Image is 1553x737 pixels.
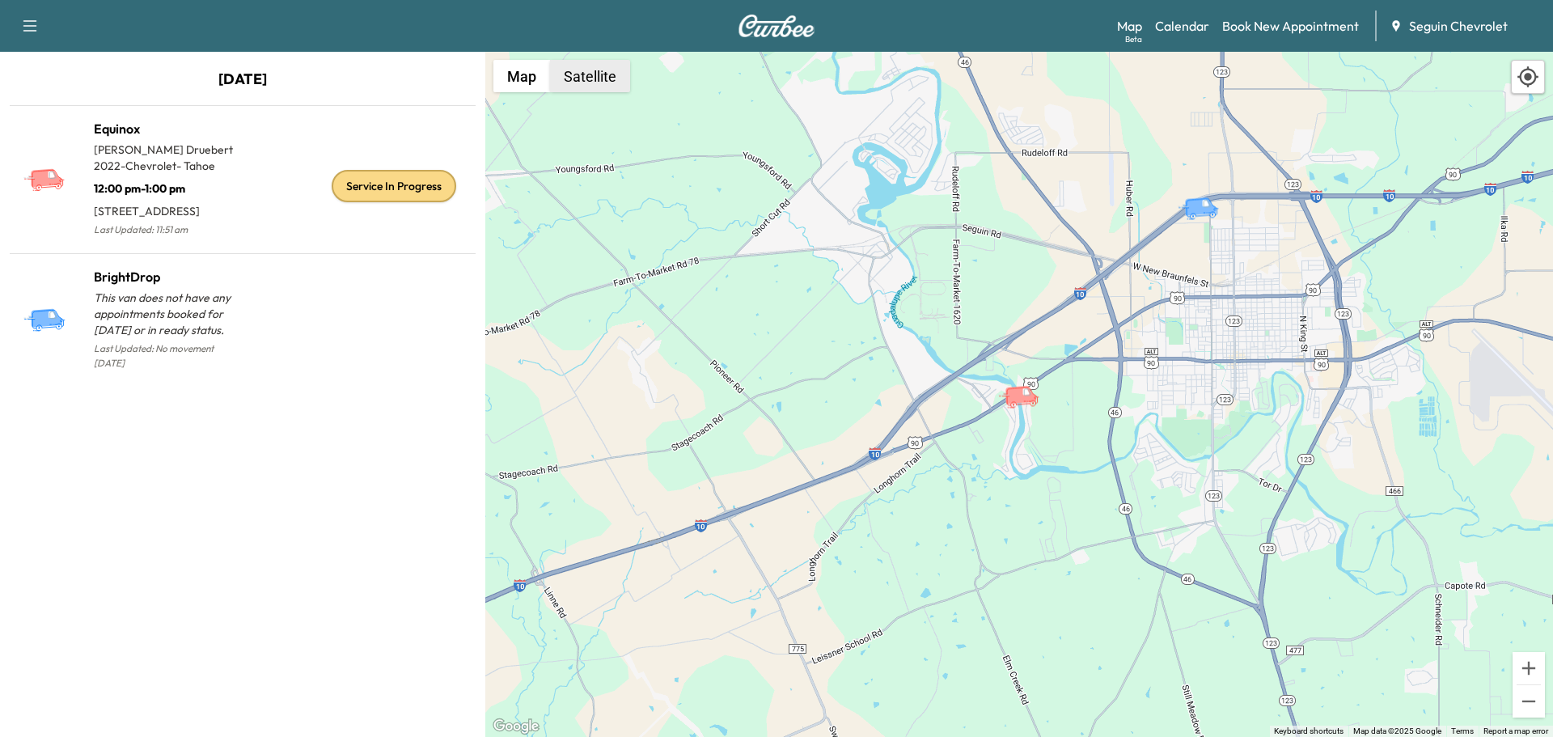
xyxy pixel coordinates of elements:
[997,368,1054,396] gmp-advanced-marker: Equinox
[94,174,243,197] p: 12:00 pm - 1:00 pm
[94,338,243,374] p: Last Updated: No movement [DATE]
[1155,16,1209,36] a: Calendar
[1511,60,1545,94] div: Recenter map
[489,716,543,737] img: Google
[1513,652,1545,684] button: Zoom in
[1513,685,1545,718] button: Zoom out
[1222,16,1359,36] a: Book New Appointment
[1274,726,1344,737] button: Keyboard shortcuts
[489,716,543,737] a: Open this area in Google Maps (opens a new window)
[550,60,630,92] button: Show satellite imagery
[1353,726,1441,735] span: Map data ©2025 Google
[94,158,243,174] p: 2022 - Chevrolet - Tahoe
[1125,33,1142,45] div: Beta
[94,290,243,338] p: This van does not have any appointments booked for [DATE] or in ready status.
[1177,180,1234,208] gmp-advanced-marker: BrightDrop
[493,60,550,92] button: Show street map
[1409,16,1508,36] span: Seguin Chevrolet
[1117,16,1142,36] a: MapBeta
[738,15,815,37] img: Curbee Logo
[94,219,243,240] p: Last Updated: 11:51 am
[94,142,243,158] p: [PERSON_NAME] Druebert
[94,197,243,219] p: [STREET_ADDRESS]
[1451,726,1474,735] a: Terms (opens in new tab)
[94,119,243,138] h1: Equinox
[1483,726,1548,735] a: Report a map error
[94,267,243,286] h1: BrightDrop
[332,170,456,202] div: Service In Progress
